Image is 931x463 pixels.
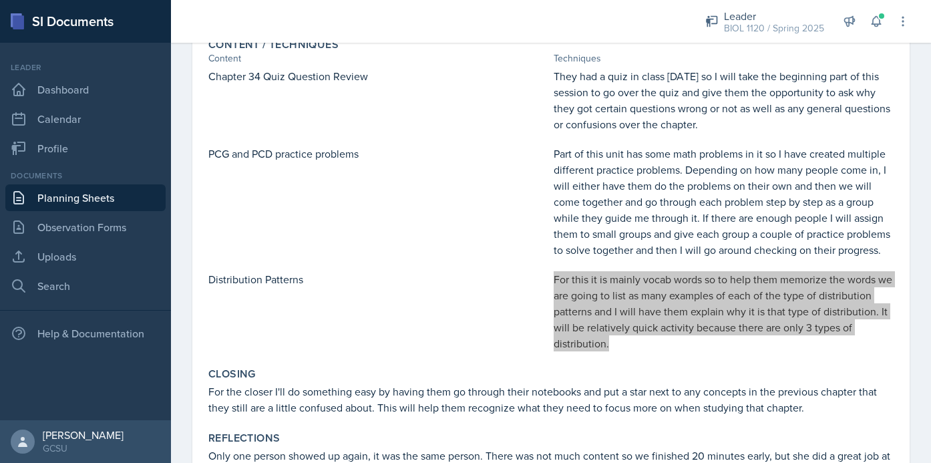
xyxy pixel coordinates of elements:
p: They had a quiz in class [DATE] so I will take the beginning part of this session to go over the ... [554,68,894,132]
a: Calendar [5,106,166,132]
p: For the closer I'll do something easy by having them go through their notebooks and put a star ne... [208,383,894,416]
div: Documents [5,170,166,182]
label: Reflections [208,432,280,445]
p: PCG and PCD practice problems [208,146,548,162]
div: [PERSON_NAME] [43,428,124,442]
a: Observation Forms [5,214,166,241]
a: Uploads [5,243,166,270]
label: Content / Techniques [208,38,339,51]
div: GCSU [43,442,124,455]
a: Search [5,273,166,299]
a: Planning Sheets [5,184,166,211]
a: Profile [5,135,166,162]
div: Content [208,51,548,65]
div: Help & Documentation [5,320,166,347]
div: Leader [5,61,166,73]
label: Closing [208,367,256,381]
div: Leader [724,8,824,24]
p: For this it is mainly vocab words so to help them memorize the words we are going to list as many... [554,271,894,351]
a: Dashboard [5,76,166,103]
p: Distribution Patterns [208,271,548,287]
div: Techniques [554,51,894,65]
p: Part of this unit has some math problems in it so I have created multiple different practice prob... [554,146,894,258]
p: Chapter 34 Quiz Question Review [208,68,548,84]
div: BIOL 1120 / Spring 2025 [724,21,824,35]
